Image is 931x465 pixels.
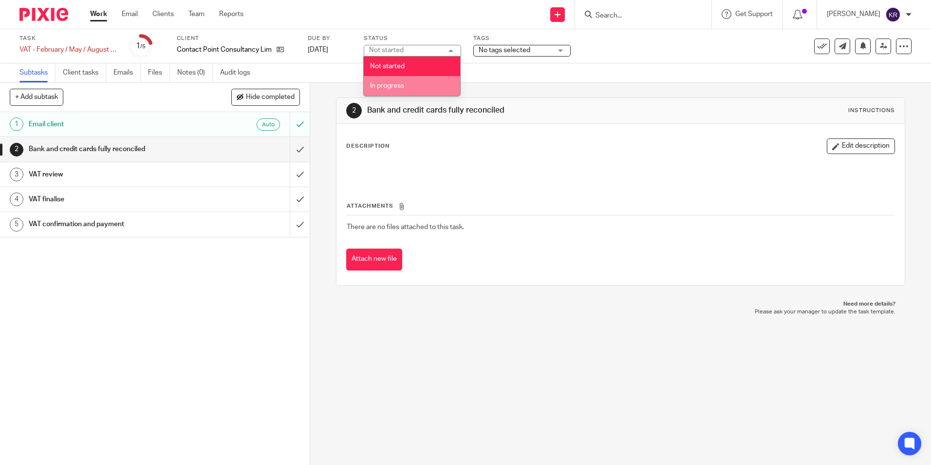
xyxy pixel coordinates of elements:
a: Client tasks [63,63,106,82]
h1: Bank and credit cards fully reconciled [29,142,196,156]
label: Task [19,35,117,42]
a: Audit logs [220,63,258,82]
p: Description [346,142,390,150]
label: Status [364,35,461,42]
a: Team [188,9,205,19]
span: No tags selected [479,47,530,54]
p: Need more details? [346,300,895,308]
div: 3 [10,168,23,181]
div: Instructions [848,107,895,115]
span: Attachments [347,203,393,209]
button: Edit description [827,138,895,154]
div: Auto [257,118,280,131]
a: Notes (0) [177,63,213,82]
h1: VAT confirmation and payment [29,217,196,232]
button: + Add subtask [10,89,63,105]
span: Hide completed [246,94,295,101]
div: VAT - February / May / August / November [19,45,117,55]
img: Pixie [19,8,68,21]
div: 1 [136,40,146,52]
button: Attach new file [346,249,402,271]
div: 1 [10,117,23,131]
h1: VAT review [29,167,196,182]
p: [PERSON_NAME] [827,9,880,19]
button: Hide completed [231,89,300,105]
span: [DATE] [308,46,328,53]
h1: VAT finalise [29,192,196,207]
span: There are no files attached to this task. [347,224,464,231]
span: In progress [370,82,404,89]
a: Files [148,63,170,82]
label: Tags [473,35,571,42]
span: Not started [370,63,405,70]
div: 2 [10,143,23,156]
a: Emails [113,63,141,82]
div: 4 [10,193,23,206]
h1: Email client [29,117,196,132]
div: Not started [369,47,404,54]
a: Work [90,9,107,19]
div: 5 [10,218,23,232]
a: Subtasks [19,63,56,82]
label: Due by [308,35,352,42]
p: Please ask your manager to update the task template. [346,308,895,316]
small: /5 [140,44,146,49]
a: Reports [219,9,243,19]
a: Clients [152,9,174,19]
p: Contact Point Consultancy Limited [177,45,272,55]
a: Email [122,9,138,19]
span: Get Support [735,11,773,18]
img: svg%3E [885,7,901,22]
label: Client [177,35,296,42]
div: 2 [346,103,362,118]
input: Search [595,12,682,20]
h1: Bank and credit cards fully reconciled [367,105,641,116]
